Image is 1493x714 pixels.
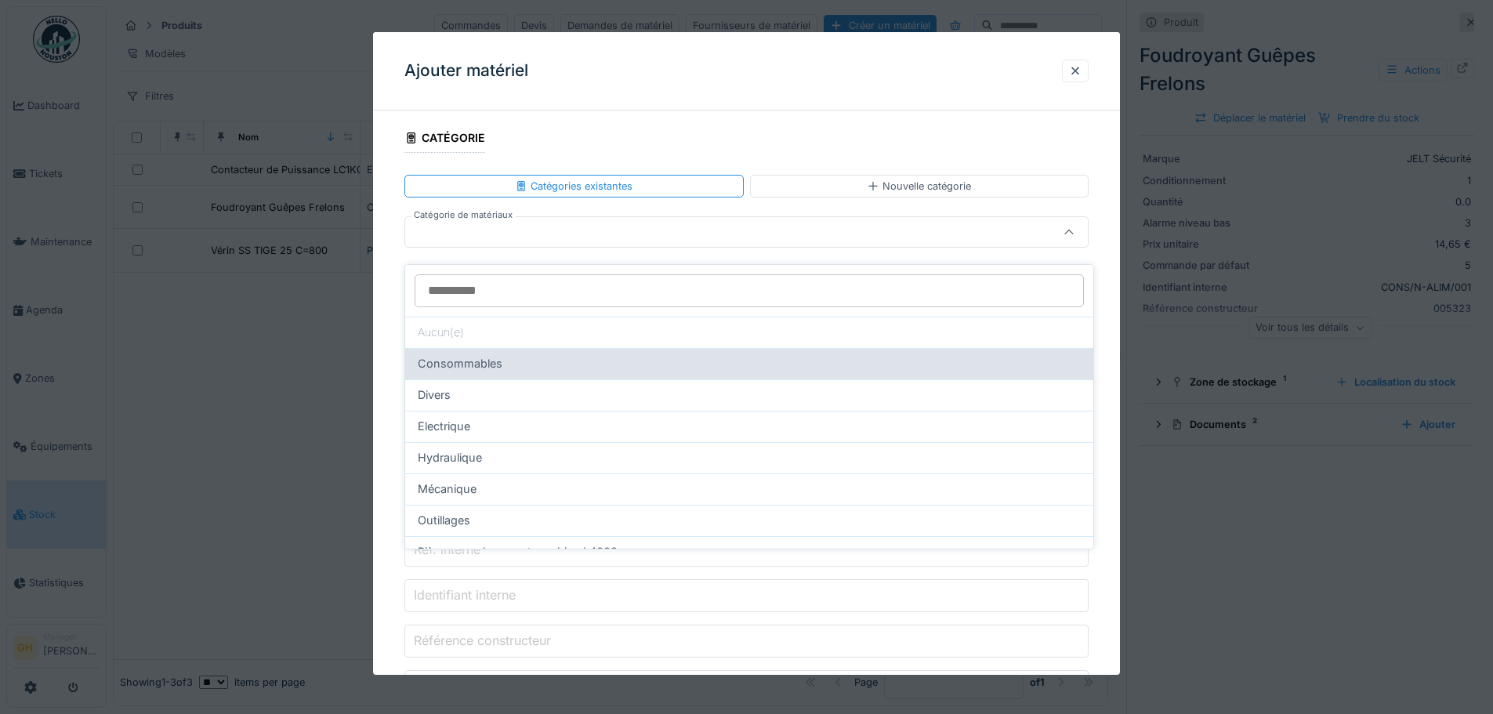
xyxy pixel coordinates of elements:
label: Catégorie de matériaux [411,208,516,222]
label: Ref. interne [411,540,484,559]
div: Catégories existantes [515,179,632,194]
div: Aucun(e) [405,317,1093,348]
span: Consommables [418,355,502,372]
div: Informations générales [404,263,577,290]
span: Outillages [418,512,470,529]
span: Pièces remplacement machine L4000 [418,543,618,560]
h3: Ajouter matériel [404,61,528,81]
span: Mécanique [418,480,477,498]
span: Divers [418,386,451,404]
span: Electrique [418,418,470,435]
div: Nouvelle catégorie [867,179,971,194]
div: Catégorie [404,126,485,153]
span: Hydraulique [418,449,482,466]
label: Identifiant interne [411,585,519,604]
label: Référence constructeur [411,631,554,650]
